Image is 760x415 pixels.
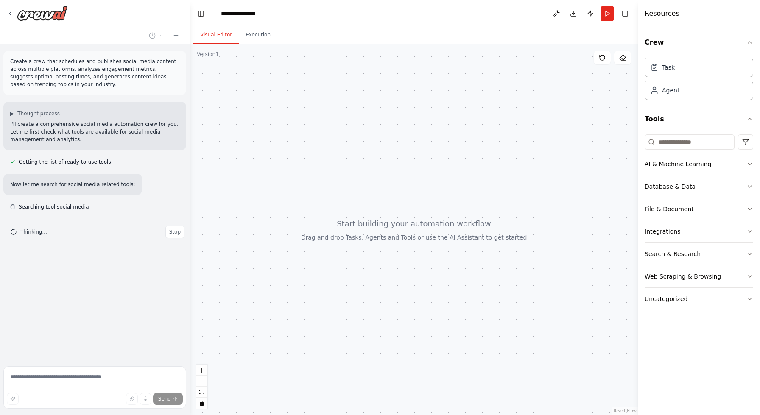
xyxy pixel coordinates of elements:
button: Switch to previous chat [145,31,166,41]
h4: Resources [645,8,679,19]
button: Crew [645,31,753,54]
button: Upload files [126,393,138,405]
span: ▶ [10,110,14,117]
div: Database & Data [645,182,696,191]
span: Stop [169,228,181,235]
button: File & Document [645,198,753,220]
div: React Flow controls [196,365,207,409]
button: Uncategorized [645,288,753,310]
nav: breadcrumb [221,9,265,18]
span: Searching tool social media [19,203,89,210]
p: Create a crew that schedules and publishes social media content across multiple platforms, analyz... [10,58,179,88]
button: AI & Machine Learning [645,153,753,175]
img: Logo [17,6,68,21]
div: Crew [645,54,753,107]
button: Hide left sidebar [195,8,207,19]
button: Database & Data [645,175,753,198]
button: zoom out [196,376,207,387]
div: Web Scraping & Browsing [645,272,721,281]
button: Integrations [645,220,753,242]
div: Version 1 [197,51,219,58]
span: Getting the list of ready-to-use tools [19,159,111,165]
button: Improve this prompt [7,393,19,405]
button: zoom in [196,365,207,376]
button: Send [153,393,183,405]
button: Web Scraping & Browsing [645,265,753,287]
button: Visual Editor [193,26,239,44]
div: AI & Machine Learning [645,160,711,168]
div: Uncategorized [645,295,687,303]
div: Integrations [645,227,680,236]
a: React Flow attribution [614,409,637,413]
button: ▶Thought process [10,110,60,117]
button: fit view [196,387,207,398]
button: Click to speak your automation idea [140,393,151,405]
span: Send [158,396,171,402]
button: Tools [645,107,753,131]
div: Agent [662,86,679,95]
div: File & Document [645,205,694,213]
p: Now let me search for social media related tools: [10,181,135,188]
div: Search & Research [645,250,701,258]
span: Thought process [17,110,60,117]
button: Stop [165,226,184,238]
p: I'll create a comprehensive social media automation crew for you. Let me first check what tools a... [10,120,179,143]
button: Execution [239,26,277,44]
button: toggle interactivity [196,398,207,409]
div: Task [662,63,675,72]
button: Hide right sidebar [619,8,631,19]
button: Search & Research [645,243,753,265]
span: Thinking... [20,228,47,235]
div: Tools [645,131,753,317]
button: Start a new chat [169,31,183,41]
